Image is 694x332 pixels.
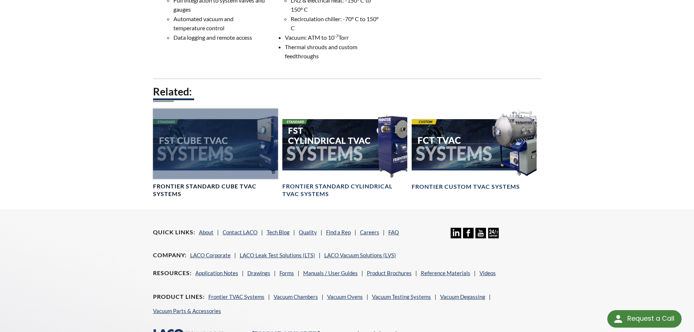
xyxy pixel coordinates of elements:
[173,33,265,42] li: Data logging and remote access
[195,270,238,276] a: Application Notes
[303,270,358,276] a: Manuals / User Guides
[282,109,407,198] a: FST Cylindrical TVAC Systems headerFrontier Standard Cylindrical TVAC Systems
[324,252,396,258] a: LACO Vacuum Solutions (LVS)
[479,270,496,276] a: Videos
[360,229,379,235] a: Careers
[153,308,221,314] a: Vacuum Parts & Accessories
[627,310,674,327] div: Request a Call
[153,229,195,236] h4: Quick Links
[326,229,351,235] a: Find a Rep
[190,252,231,258] a: LACO Corporate
[372,293,431,300] a: Vacuum Testing Systems
[223,229,258,235] a: Contact LACO
[153,109,278,198] a: FST Cube TVAC Systems headerFrontier Standard Cube TVAC Systems
[412,183,520,191] h4: Frontier Custom TVAC Systems
[367,270,412,276] a: Product Brochures
[279,270,294,276] a: Forms
[247,270,270,276] a: Drawings
[267,229,290,235] a: Tech Blog
[607,310,682,328] div: Request a Call
[299,229,317,235] a: Quality
[153,269,192,277] h4: Resources
[488,228,499,238] img: 24/7 Support Icon
[412,109,537,191] a: FCT TVAC Systems headerFrontier Custom TVAC Systems
[208,293,264,300] a: Frontier TVAC Systems
[334,33,338,39] sup: -7
[388,229,399,235] a: FAQ
[488,233,499,239] a: 24/7 Support
[327,293,363,300] a: Vacuum Ovens
[153,85,541,98] h2: Related:
[153,293,205,301] h4: Product Lines
[291,14,382,33] li: Recirculation chiller: -70° C to 150° C
[421,270,470,276] a: Reference Materials
[282,183,407,198] h4: Frontier Standard Cylindrical TVAC Systems
[285,42,382,61] li: Thermal shrouds and custom feedthroughs
[285,33,382,42] li: Vacuum: ATM to 10 Torr
[240,252,315,258] a: LACO Leak Test Solutions (LTS)
[440,293,485,300] a: Vacuum Degassing
[153,183,278,198] h4: Frontier Standard Cube TVAC Systems
[612,313,624,325] img: round button
[199,229,213,235] a: About
[274,293,318,300] a: Vacuum Chambers
[153,251,187,259] h4: Company
[173,14,265,33] li: Automated vacuum and temperature control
